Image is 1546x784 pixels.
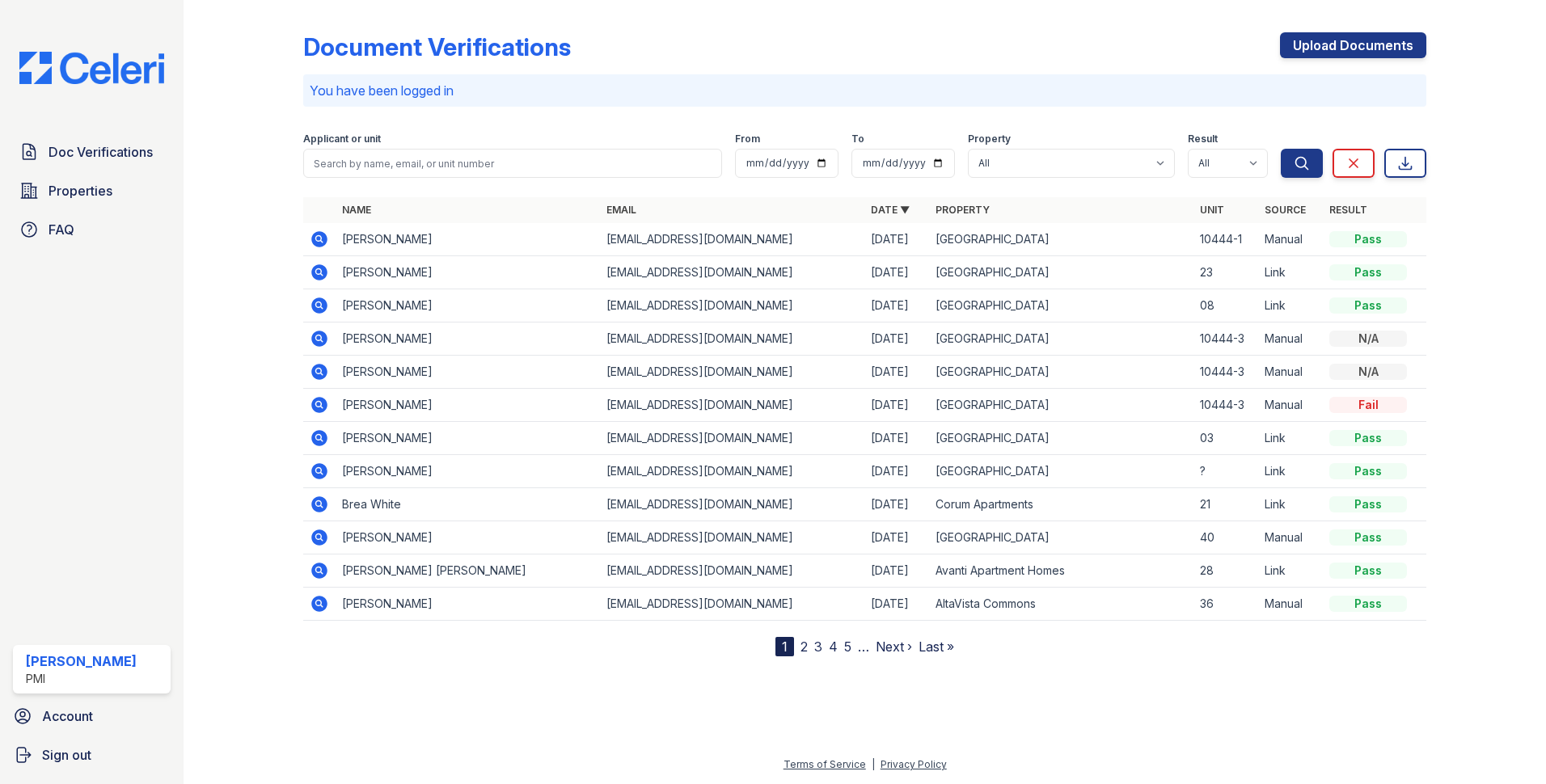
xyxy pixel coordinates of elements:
[1280,32,1426,58] a: Upload Documents
[303,32,571,61] div: Document Verifications
[336,521,600,554] td: [PERSON_NAME]
[49,142,153,162] span: Doc Verifications
[864,588,929,621] td: [DATE]
[929,256,1193,289] td: [GEOGRAPHIC_DATA]
[336,588,600,621] td: [PERSON_NAME]
[336,256,600,289] td: [PERSON_NAME]
[929,554,1193,588] td: Avanti Apartment Homes
[1329,496,1407,512] div: Pass
[929,223,1193,256] td: [GEOGRAPHIC_DATA]
[844,639,851,655] a: 5
[1258,256,1323,289] td: Link
[1193,588,1258,621] td: 36
[929,289,1193,322] td: [GEOGRAPHIC_DATA]
[1258,322,1323,356] td: Manual
[1258,588,1323,621] td: Manual
[336,422,600,455] td: [PERSON_NAME]
[600,488,864,521] td: [EMAIL_ADDRESS][DOMAIN_NAME]
[1258,356,1323,389] td: Manual
[871,204,910,216] a: Date ▼
[864,455,929,488] td: [DATE]
[336,356,600,389] td: [PERSON_NAME]
[864,256,929,289] td: [DATE]
[600,256,864,289] td: [EMAIL_ADDRESS][DOMAIN_NAME]
[864,322,929,356] td: [DATE]
[1258,422,1323,455] td: Link
[600,322,864,356] td: [EMAIL_ADDRESS][DOMAIN_NAME]
[936,204,990,216] a: Property
[784,758,866,770] a: Terms of Service
[929,389,1193,422] td: [GEOGRAPHIC_DATA]
[1193,422,1258,455] td: 03
[775,637,794,656] div: 1
[600,455,864,488] td: [EMAIL_ADDRESS][DOMAIN_NAME]
[1329,563,1407,579] div: Pass
[1193,488,1258,521] td: 21
[1258,289,1323,322] td: Link
[13,213,171,246] a: FAQ
[1258,488,1323,521] td: Link
[1193,289,1258,322] td: 08
[864,223,929,256] td: [DATE]
[1329,529,1407,546] div: Pass
[881,758,947,770] a: Privacy Policy
[1329,364,1407,380] div: N/A
[600,521,864,554] td: [EMAIL_ADDRESS][DOMAIN_NAME]
[310,81,1420,100] p: You have been logged in
[42,706,93,726] span: Account
[1329,264,1407,280] div: Pass
[303,149,722,178] input: Search by name, email, or unit number
[26,671,137,687] div: PMI
[1329,397,1407,413] div: Fail
[342,204,371,216] a: Name
[968,133,1011,145] label: Property
[600,289,864,322] td: [EMAIL_ADDRESS][DOMAIN_NAME]
[1193,455,1258,488] td: ?
[864,521,929,554] td: [DATE]
[6,700,177,732] a: Account
[1329,596,1407,612] div: Pass
[876,639,912,655] a: Next ›
[1329,331,1407,347] div: N/A
[929,588,1193,621] td: AltaVista Commons
[600,554,864,588] td: [EMAIL_ADDRESS][DOMAIN_NAME]
[1329,463,1407,479] div: Pass
[1188,133,1218,145] label: Result
[829,639,838,655] a: 4
[929,422,1193,455] td: [GEOGRAPHIC_DATA]
[1329,231,1407,247] div: Pass
[13,175,171,207] a: Properties
[336,322,600,356] td: [PERSON_NAME]
[1193,256,1258,289] td: 23
[1193,554,1258,588] td: 28
[49,181,112,200] span: Properties
[929,322,1193,356] td: [GEOGRAPHIC_DATA]
[336,389,600,422] td: [PERSON_NAME]
[336,488,600,521] td: Brea White
[864,554,929,588] td: [DATE]
[42,745,91,765] span: Sign out
[1258,389,1323,422] td: Manual
[1193,389,1258,422] td: 10444-3
[735,133,760,145] label: From
[1193,322,1258,356] td: 10444-3
[864,356,929,389] td: [DATE]
[800,639,808,655] a: 2
[919,639,954,655] a: Last »
[6,739,177,771] a: Sign out
[606,204,636,216] a: Email
[600,422,864,455] td: [EMAIL_ADDRESS][DOMAIN_NAME]
[864,389,929,422] td: [DATE]
[864,422,929,455] td: [DATE]
[336,554,600,588] td: [PERSON_NAME] [PERSON_NAME]
[872,758,875,770] div: |
[336,455,600,488] td: [PERSON_NAME]
[1200,204,1224,216] a: Unit
[600,223,864,256] td: [EMAIL_ADDRESS][DOMAIN_NAME]
[929,455,1193,488] td: [GEOGRAPHIC_DATA]
[929,356,1193,389] td: [GEOGRAPHIC_DATA]
[1265,204,1306,216] a: Source
[49,220,74,239] span: FAQ
[1329,297,1407,314] div: Pass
